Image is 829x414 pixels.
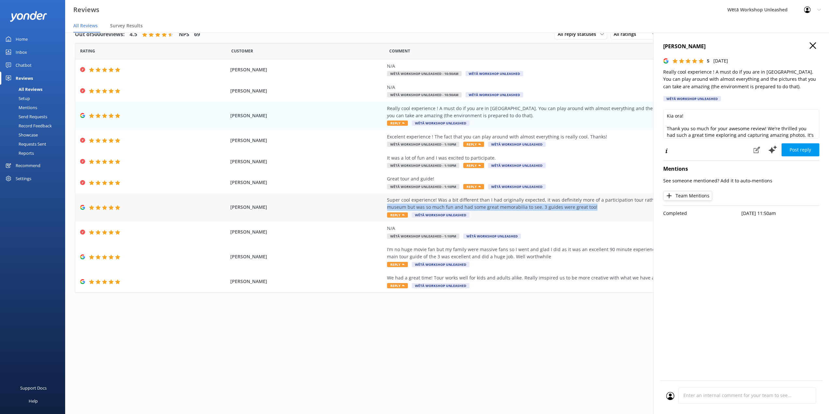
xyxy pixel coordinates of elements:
div: Mentions [4,103,37,112]
textarea: Kia ora! Thank you so much for your awesome review! We're thrilled you had such a great time expl... [663,109,819,138]
div: N/A [387,225,683,232]
span: Wētā Workshop Unleashed [488,163,546,168]
span: Wētā Workshop Unleashed - 10:50am [387,92,462,97]
span: Reply [387,212,408,218]
span: Wētā Workshop Unleashed - 1:10pm [387,142,459,147]
span: [PERSON_NAME] [230,228,384,236]
div: Support Docs [20,381,47,394]
div: Send Requests [4,112,47,121]
span: [PERSON_NAME] [230,66,384,73]
span: All ratings [614,31,640,38]
span: Wētā Workshop Unleashed [412,121,469,126]
p: Completed [663,210,741,217]
h3: Reviews [73,5,99,15]
span: 5 [707,58,709,64]
span: Wētā Workshop Unleashed - 1:10pm [387,234,459,239]
span: All Reviews [73,22,98,29]
span: Date [80,48,95,54]
a: Mentions [4,103,65,112]
p: [DATE] 11:50am [741,210,820,217]
a: Setup [4,94,65,103]
span: [PERSON_NAME] [230,278,384,285]
div: Setup [4,94,30,103]
div: Home [16,33,28,46]
span: Reply [463,142,484,147]
p: [DATE] [713,57,728,64]
span: Wētā Workshop Unleashed - 1:10pm [387,184,459,189]
p: See someone mentioned? Add it to auto-mentions [663,177,819,184]
span: Wētā Workshop Unleashed [463,234,521,239]
span: Wētā Workshop Unleashed [488,184,546,189]
span: [PERSON_NAME] [230,158,384,165]
button: Close [809,42,816,50]
span: [PERSON_NAME] [230,87,384,94]
span: Date [231,48,253,54]
span: Wētā Workshop Unleashed [488,142,546,147]
div: Inbox [16,46,27,59]
span: Question [389,48,410,54]
div: Reports [4,149,34,158]
span: Wētā Workshop Unleashed [412,212,469,218]
div: N/A [387,84,683,91]
button: Team Mentions [663,191,712,201]
a: All Reviews [4,85,65,94]
span: [PERSON_NAME] [230,204,384,211]
span: Wētā Workshop Unleashed [465,92,523,97]
span: Wētā Workshop Unleashed [412,262,469,267]
h4: Mentions [663,165,819,173]
img: yonder-white-logo.png [10,11,47,22]
div: N/A [387,63,683,70]
div: All Reviews [4,85,42,94]
span: [PERSON_NAME] [230,112,384,119]
img: user_profile.svg [666,392,674,400]
span: Survey Results [110,22,143,29]
h4: 69 [194,30,200,39]
a: Showcase [4,130,65,139]
span: Reply [387,121,408,126]
div: Wētā Workshop Unleashed [663,96,721,101]
p: Really cool experience ! A must do if you are in [GEOGRAPHIC_DATA]. You can play around with almo... [663,68,819,90]
h4: Out of 5000 reviews: [75,30,125,39]
span: Wētā Workshop Unleashed - 1:10pm [387,163,459,168]
a: Requests Sent [4,139,65,149]
span: [PERSON_NAME] [230,179,384,186]
div: Recommend [16,159,40,172]
div: Really cool experience ! A must do if you are in [GEOGRAPHIC_DATA]. You can play around with almo... [387,105,683,120]
span: Wētā Workshop Unleashed [412,283,469,288]
button: Post reply [781,143,819,156]
a: Reports [4,149,65,158]
h4: NPS [179,30,189,39]
span: Wētā Workshop Unleashed - 10:50am [387,71,462,76]
a: Send Requests [4,112,65,121]
span: Reply [463,184,484,189]
span: Wētā Workshop Unleashed [465,71,523,76]
div: Help [29,394,38,407]
div: Settings [16,172,31,185]
div: Requests Sent [4,139,46,149]
div: Excelent experience ! The fact that you can play around with almost everything is really cool. Th... [387,133,683,140]
span: [PERSON_NAME] [230,137,384,144]
div: We had a great time! Tour works well for kids and adults alike. Really imspired us to be more cre... [387,274,683,281]
span: Reply [387,262,408,267]
div: Record Feedback [4,121,52,130]
div: Chatbot [16,59,32,72]
span: Reply [463,163,484,168]
div: Super cool experience! Was a bit different than I had originally expected, it was definitely more... [387,196,683,211]
div: Showcase [4,130,38,139]
div: I’m no huge movie fan but my family were massive fans so I went and glad I did as it was an excel... [387,246,683,261]
a: Record Feedback [4,121,65,130]
h4: [PERSON_NAME] [663,42,819,51]
div: Great tour and guide! [387,175,683,182]
span: [PERSON_NAME] [230,253,384,260]
span: All reply statuses [558,31,600,38]
div: It was a lot of fun and I was excited to participate. [387,154,683,162]
h4: 4.5 [130,30,137,39]
div: Reviews [16,72,33,85]
span: Reply [387,283,408,288]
